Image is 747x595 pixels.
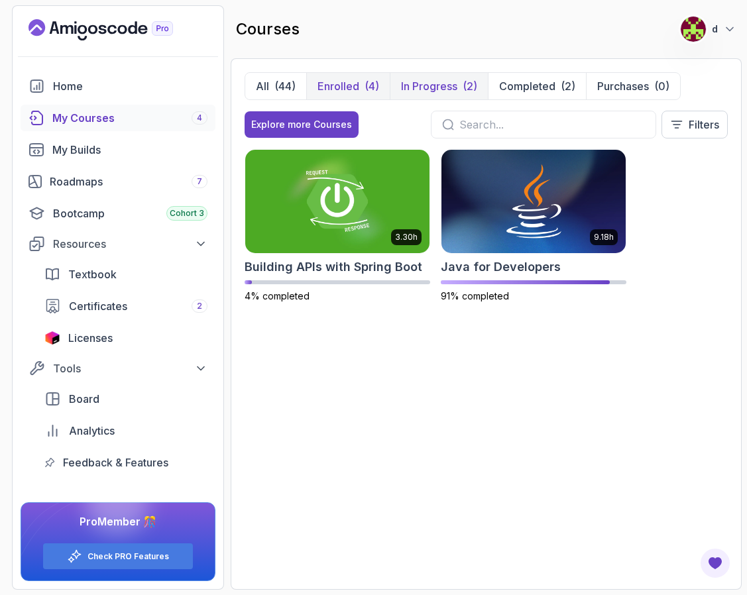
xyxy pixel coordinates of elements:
a: licenses [36,325,215,351]
a: certificates [36,293,215,319]
a: bootcamp [21,200,215,227]
a: roadmaps [21,168,215,195]
div: (2) [463,78,477,94]
button: In Progress(2) [390,73,488,99]
h2: courses [236,19,300,40]
div: Tools [53,360,207,376]
button: All(44) [245,73,306,99]
div: (44) [274,78,296,94]
p: In Progress [401,78,457,94]
button: Resources [21,232,215,256]
img: jetbrains icon [44,331,60,345]
p: All [256,78,269,94]
button: Open Feedback Button [699,547,731,579]
div: My Builds [52,142,207,158]
p: d [712,23,718,36]
img: user profile image [681,17,706,42]
span: Certificates [69,298,127,314]
span: 2 [197,301,202,311]
span: Board [69,391,99,407]
button: user profile imaged [680,16,736,42]
a: Landing page [29,19,203,40]
img: Building APIs with Spring Boot card [245,150,430,253]
div: Bootcamp [53,205,207,221]
span: Analytics [69,423,115,439]
a: home [21,73,215,99]
button: Tools [21,356,215,380]
a: textbook [36,261,215,288]
span: 7 [197,176,202,187]
p: Completed [499,78,555,94]
h2: Building APIs with Spring Boot [245,258,422,276]
div: (4) [365,78,379,94]
button: Completed(2) [488,73,586,99]
div: Home [53,78,207,94]
a: Building APIs with Spring Boot card3.30hBuilding APIs with Spring Boot4% completed [245,149,430,303]
p: Filters [689,117,719,133]
div: Resources [53,236,207,252]
a: feedback [36,449,215,476]
a: analytics [36,417,215,444]
button: Enrolled(4) [306,73,390,99]
a: Java for Developers card9.18hJava for Developers91% completed [441,149,626,303]
button: Check PRO Features [42,543,194,570]
a: courses [21,105,215,131]
span: Licenses [68,330,113,346]
span: 4 [197,113,202,123]
button: Purchases(0) [586,73,680,99]
div: (0) [654,78,669,94]
p: Enrolled [317,78,359,94]
p: 3.30h [395,232,418,243]
span: Textbook [68,266,117,282]
p: 9.18h [594,232,614,243]
div: (2) [561,78,575,94]
img: Java for Developers card [441,150,626,253]
span: Feedback & Features [63,455,168,470]
input: Search... [459,117,645,133]
p: Purchases [597,78,649,94]
div: My Courses [52,110,207,126]
a: board [36,386,215,412]
h2: Java for Developers [441,258,561,276]
a: builds [21,136,215,163]
div: Roadmaps [50,174,207,189]
span: 91% completed [441,290,509,301]
a: Check PRO Features [87,551,169,562]
div: Explore more Courses [251,118,352,131]
span: 4% completed [245,290,310,301]
button: Filters [661,111,728,138]
button: Explore more Courses [245,111,359,138]
span: Cohort 3 [170,208,204,219]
